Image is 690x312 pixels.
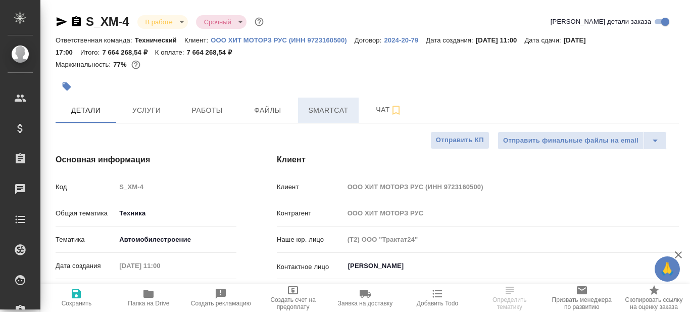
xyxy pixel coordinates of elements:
p: 2024-20-79 [384,36,426,44]
button: Папка на Drive [113,284,185,312]
p: Код [56,182,116,192]
button: Доп статусы указывают на важность/срочность заказа [253,15,266,28]
button: Отправить КП [430,131,489,149]
p: ООО ХИТ МОТОРЗ РУС (ИНН 9723160500) [211,36,355,44]
p: Маржинальность: [56,61,113,68]
button: Отправить финальные файлы на email [498,131,644,150]
p: 7 664 268,54 ₽ [187,49,239,56]
a: 2024-20-79 [384,35,426,44]
p: 77% [113,61,129,68]
p: Контрагент [277,208,344,218]
span: Заявка на доставку [338,300,392,307]
p: Клиент: [184,36,211,44]
p: Дата создания [56,261,116,271]
span: Сохранить [62,300,92,307]
button: Скопировать ссылку для ЯМессенджера [56,16,68,28]
span: Отправить финальные файлы на email [503,135,638,147]
h4: Основная информация [56,154,236,166]
p: Контактное лицо [277,262,344,272]
button: Заявка на доставку [329,284,402,312]
span: [PERSON_NAME] детали заказа [551,17,651,27]
span: Работы [183,104,231,117]
div: Автомобилестроение [116,231,236,248]
span: Папка на Drive [128,300,169,307]
div: Техника [116,205,236,222]
span: Чат [365,104,413,116]
p: Дата создания: [426,36,475,44]
button: Призвать менеджера по развитию [546,284,618,312]
p: Общая тематика [56,208,116,218]
input: Пустое поле [344,206,679,220]
p: [DATE] 11:00 [476,36,525,44]
button: Срочный [201,18,234,26]
div: В работе [137,15,188,29]
button: Определить тематику [473,284,546,312]
span: Добавить Todo [417,300,458,307]
span: Smartcat [304,104,353,117]
button: Добавить тэг [56,75,78,98]
p: Договор: [355,36,384,44]
span: Призвать менеджера по развитию [552,296,612,310]
button: 🙏 [655,256,680,282]
p: Тематика [56,235,116,245]
svg: Подписаться [390,104,402,116]
input: Пустое поле [116,180,236,194]
p: Технический [135,36,184,44]
p: 7 664 268,54 ₽ [102,49,155,56]
p: Наше юр. лицо [277,235,344,245]
p: Итого: [80,49,102,56]
a: ООО ХИТ МОТОРЗ РУС (ИНН 9723160500) [211,35,355,44]
button: Скопировать ссылку [70,16,82,28]
span: Отправить КП [436,135,484,146]
span: Создать рекламацию [191,300,251,307]
p: К оплате: [155,49,187,56]
input: Пустое поле [344,180,679,194]
span: Скопировать ссылку на оценку заказа [624,296,684,310]
div: split button [498,131,667,150]
p: Клиент [277,182,344,192]
span: Услуги [122,104,171,117]
a: S_XM-4 [86,15,129,28]
input: Пустое поле [344,232,679,247]
h4: Клиент [277,154,679,166]
div: В работе [196,15,247,29]
span: Создать счет на предоплату [263,296,323,310]
span: Детали [62,104,110,117]
button: Скопировать ссылку на оценку заказа [618,284,690,312]
span: 🙏 [659,258,676,280]
button: Сохранить [40,284,113,312]
span: Файлы [243,104,292,117]
button: Создать рекламацию [185,284,257,312]
button: 10059.26 USD; 668058.35 RUB; [129,58,142,71]
button: Добавить Todo [401,284,473,312]
span: Определить тематику [479,296,539,310]
input: Пустое поле [116,258,204,273]
button: В работе [142,18,176,26]
button: Создать счет на предоплату [257,284,329,312]
p: Ответственная команда: [56,36,135,44]
p: Дата сдачи: [524,36,563,44]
